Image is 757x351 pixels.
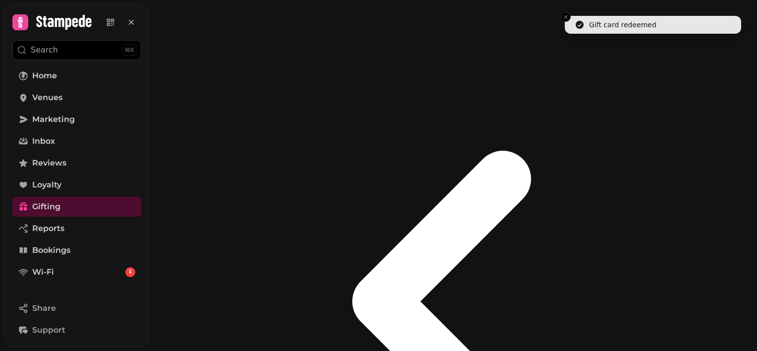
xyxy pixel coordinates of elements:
span: Support [32,324,65,336]
span: 1 [129,269,132,276]
a: Venues [12,88,141,108]
span: Wi-Fi [32,266,54,278]
a: Home [12,66,141,86]
button: Share [12,298,141,318]
a: Loyalty [12,175,141,195]
span: Reviews [32,157,66,169]
span: Share [32,302,56,314]
span: Gifting [32,201,60,213]
button: Support [12,320,141,340]
span: Venues [32,92,62,104]
a: Marketing [12,110,141,129]
span: Reports [32,223,64,234]
a: Inbox [12,131,141,151]
span: Inbox [32,135,55,147]
div: ⌘K [122,45,137,56]
div: Gift card redeemed [589,20,656,30]
a: Reviews [12,153,141,173]
a: Wi-Fi1 [12,262,141,282]
a: Reports [12,219,141,238]
p: Search [31,44,58,56]
a: Gifting [12,197,141,217]
button: Close toast [561,12,571,22]
span: Marketing [32,114,75,125]
span: Bookings [32,244,70,256]
a: Bookings [12,240,141,260]
span: Loyalty [32,179,61,191]
button: Search⌘K [12,40,141,60]
a: go-back [155,296,757,306]
span: Home [32,70,57,82]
